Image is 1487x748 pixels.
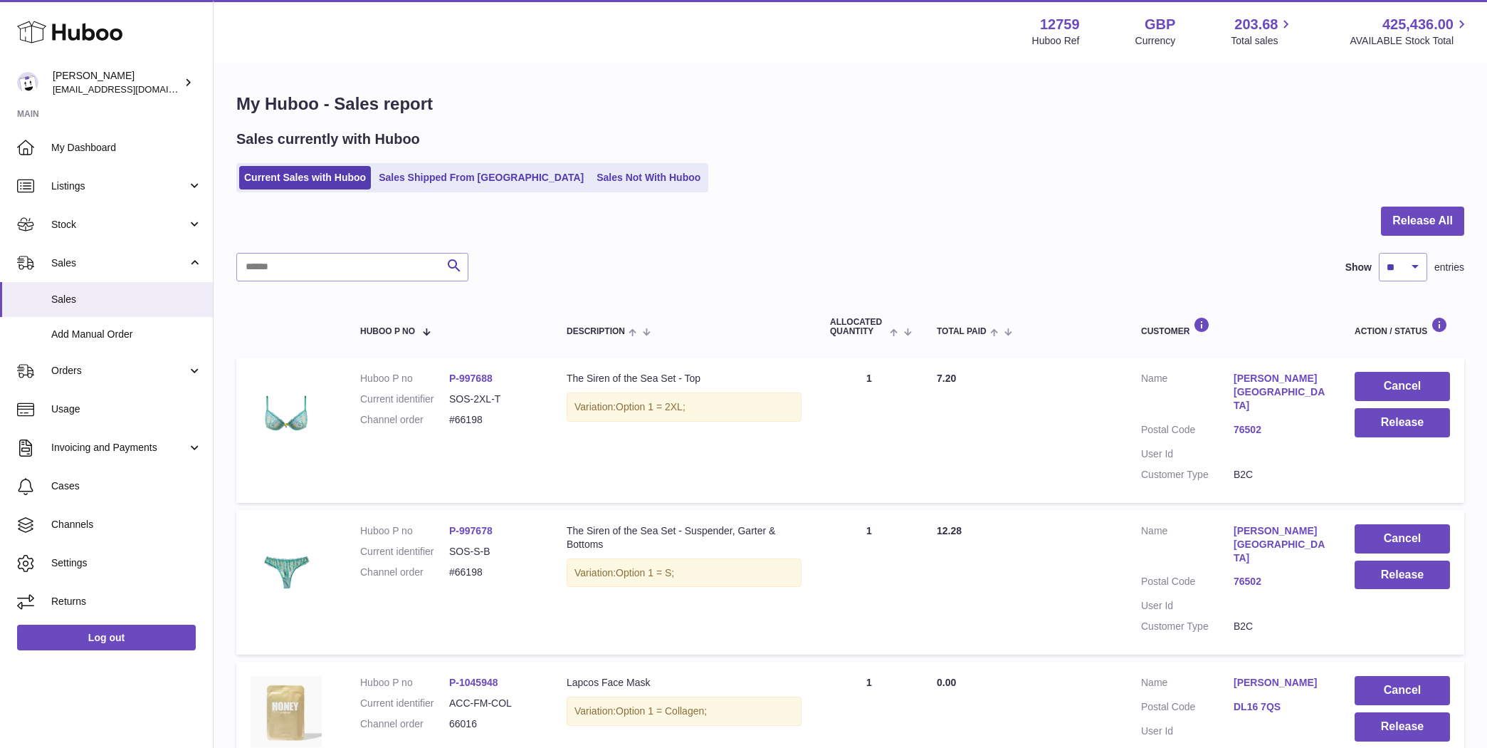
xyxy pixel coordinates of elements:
dd: ACC-FM-COL [449,697,538,710]
span: entries [1434,261,1464,274]
span: Total paid [937,327,987,336]
dt: Huboo P no [360,676,449,690]
dt: Current identifier [360,393,449,406]
dt: Channel order [360,566,449,579]
span: 0.00 [937,677,956,688]
span: 425,436.00 [1382,15,1454,34]
span: Usage [51,402,202,416]
label: Show [1345,261,1372,274]
button: Cancel [1355,676,1450,705]
dd: #66198 [449,566,538,579]
dt: Huboo P no [360,524,449,538]
span: Total sales [1231,34,1294,48]
div: The Siren of the Sea Set - Suspender, Garter & Bottoms [567,524,802,551]
button: Cancel [1355,372,1450,401]
button: Release All [1381,207,1464,236]
h1: My Huboo - Sales report [236,93,1464,115]
a: 76502 [1234,423,1326,437]
dt: User Id [1141,447,1234,461]
img: 127591725233504.png [251,524,322,613]
span: Add Manual Order [51,328,202,341]
div: Currency [1135,34,1176,48]
span: Cases [51,479,202,493]
span: AVAILABLE Stock Total [1350,34,1470,48]
h2: Sales currently with Huboo [236,130,420,149]
dt: Postal Code [1141,423,1234,440]
strong: 12759 [1040,15,1080,34]
span: My Dashboard [51,141,202,155]
a: DL16 7QS [1234,700,1326,714]
dd: #66198 [449,413,538,427]
div: The Siren of the Sea Set - Top [567,372,802,385]
div: Huboo Ref [1032,34,1080,48]
strong: GBP [1145,15,1175,34]
span: Huboo P no [360,327,415,336]
dt: Channel order [360,413,449,427]
dd: SOS-2XL-T [449,393,538,406]
span: Sales [51,256,187,270]
a: Sales Shipped From [GEOGRAPHIC_DATA] [374,166,589,189]
a: 425,436.00 AVAILABLE Stock Total [1350,15,1470,48]
div: Lapcos Face Mask [567,676,802,690]
span: Orders [51,364,187,378]
a: Log out [17,625,196,650]
span: Option 1 = Collagen; [616,705,707,717]
dt: Name [1141,524,1234,568]
td: 1 [816,510,923,655]
button: Cancel [1355,524,1450,554]
img: 127591725233439.png [251,372,322,461]
dt: Current identifier [360,697,449,710]
span: 12.28 [937,525,962,536]
dt: Postal Code [1141,700,1234,717]
td: 1 [816,358,923,502]
a: P-997678 [449,525,493,536]
span: ALLOCATED Quantity [830,318,886,336]
span: Settings [51,556,202,570]
div: Variation: [567,697,802,726]
span: Description [567,327,625,336]
a: 76502 [1234,575,1326,588]
a: 203.68 Total sales [1231,15,1294,48]
dt: Customer Type [1141,468,1234,482]
a: P-997688 [449,373,493,384]
dd: B2C [1234,620,1326,633]
div: Variation: [567,559,802,588]
a: Sales Not With Huboo [592,166,705,189]
span: Returns [51,595,202,608]
span: Invoicing and Payments [51,441,187,454]
dt: Customer Type [1141,620,1234,633]
button: Release [1355,561,1450,590]
a: [PERSON_NAME][GEOGRAPHIC_DATA] [1234,372,1326,412]
span: Option 1 = 2XL; [616,401,685,412]
div: Variation: [567,393,802,422]
span: 7.20 [937,373,956,384]
span: Sales [51,293,202,306]
a: Current Sales with Huboo [239,166,371,189]
img: adeb411a91bdaae352a14754c9b6b44cf6bc4a6cbd5f9057fd2ae437c41a825e_jpeg.webp [251,676,322,747]
div: Customer [1141,317,1326,336]
dt: User Id [1141,724,1234,738]
dt: Name [1141,676,1234,693]
dt: Channel order [360,717,449,731]
span: 203.68 [1234,15,1278,34]
span: Option 1 = S; [616,567,674,578]
dt: Postal Code [1141,575,1234,592]
span: [EMAIL_ADDRESS][DOMAIN_NAME] [53,83,209,95]
span: Stock [51,218,187,232]
button: Release [1355,712,1450,742]
dt: Current identifier [360,545,449,559]
a: P-1045948 [449,677,498,688]
dt: Name [1141,372,1234,416]
span: Listings [51,180,187,193]
div: Action / Status [1355,317,1450,336]
dt: User Id [1141,599,1234,613]
div: [PERSON_NAME] [53,69,181,96]
dt: Huboo P no [360,372,449,385]
a: [PERSON_NAME][GEOGRAPHIC_DATA] [1234,524,1326,565]
dd: B2C [1234,468,1326,482]
button: Release [1355,408,1450,437]
a: [PERSON_NAME] [1234,676,1326,690]
span: Channels [51,518,202,531]
dd: SOS-S-B [449,545,538,559]
dd: 66016 [449,717,538,731]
